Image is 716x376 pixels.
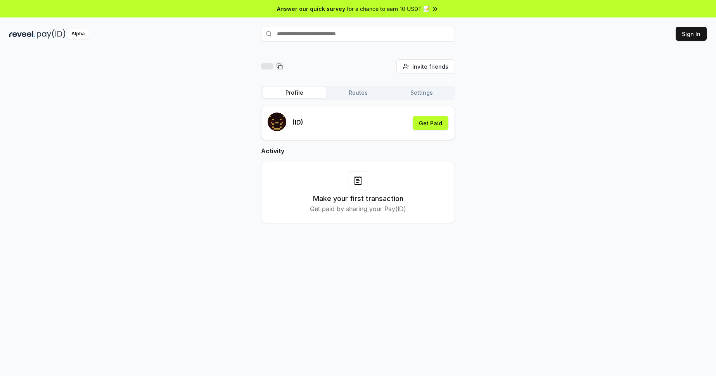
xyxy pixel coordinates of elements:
span: Invite friends [412,62,448,71]
h2: Activity [261,146,455,156]
img: pay_id [37,29,66,39]
p: Get paid by sharing your Pay(ID) [310,204,406,213]
span: Answer our quick survey [277,5,345,13]
button: Profile [263,87,326,98]
button: Invite friends [396,59,455,73]
img: reveel_dark [9,29,35,39]
h3: Make your first transaction [313,193,403,204]
button: Settings [390,87,453,98]
p: (ID) [292,118,303,127]
button: Sign In [676,27,707,41]
div: Alpha [67,29,89,39]
button: Routes [326,87,390,98]
span: for a chance to earn 10 USDT 📝 [347,5,430,13]
button: Get Paid [413,116,448,130]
